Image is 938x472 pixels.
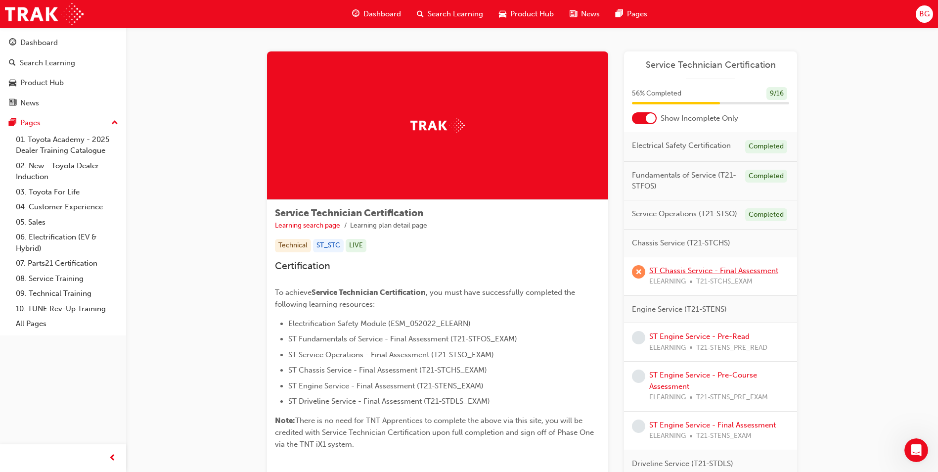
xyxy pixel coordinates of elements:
span: Search Learning [428,8,483,20]
span: pages-icon [616,8,623,20]
button: Pages [4,114,122,132]
span: ST Service Operations - Final Assessment (T21-STSO_EXAM) [288,350,494,359]
span: T21-STENS_PRE_READ [696,342,767,354]
a: car-iconProduct Hub [491,4,562,24]
span: Show Incomplete Only [661,113,738,124]
div: Completed [745,208,787,222]
div: Dashboard [20,37,58,48]
div: Product Hub [20,77,64,89]
span: There is no need for TNT Apprentices to complete the above via this site, you will be credited wi... [275,416,596,449]
span: ELEARNING [649,342,686,354]
span: T21-STENS_PRE_EXAM [696,392,768,403]
span: learningRecordVerb_NONE-icon [632,370,645,383]
span: Service Operations (T21-STSO) [632,208,737,220]
span: News [581,8,600,20]
a: 05. Sales [12,215,122,230]
a: Dashboard [4,34,122,52]
span: Electrical Safety Certification [632,140,731,151]
div: LIVE [346,239,366,252]
span: pages-icon [9,119,16,128]
a: 03. Toyota For Life [12,185,122,200]
a: All Pages [12,316,122,331]
span: T21-STENS_EXAM [696,430,752,442]
span: BG [919,8,930,20]
span: Product Hub [510,8,554,20]
span: Driveline Service (T21-STDLS) [632,458,733,470]
span: T21-STCHS_EXAM [696,276,753,287]
a: 02. New - Toyota Dealer Induction [12,158,122,185]
span: car-icon [9,79,16,88]
span: learningRecordVerb_NONE-icon [632,331,645,344]
a: Learning search page [275,221,340,230]
a: Search Learning [4,54,122,72]
a: Service Technician Certification [632,59,789,71]
div: Completed [745,170,787,183]
button: BG [916,5,933,23]
span: Note: [275,416,295,425]
span: prev-icon [109,452,116,465]
a: pages-iconPages [608,4,655,24]
iframe: Intercom live chat [904,438,928,462]
a: 06. Electrification (EV & Hybrid) [12,230,122,256]
div: Pages [20,117,41,129]
span: Service Technician Certification [312,288,426,297]
span: ELEARNING [649,392,686,403]
div: News [20,97,39,109]
img: Trak [5,3,84,25]
div: Completed [745,140,787,153]
span: Service Technician Certification [275,207,423,219]
a: ST Engine Service - Final Assessment [649,421,776,429]
li: Learning plan detail page [350,220,427,232]
a: 08. Service Training [12,271,122,286]
button: DashboardSearch LearningProduct HubNews [4,32,122,114]
a: ST Chassis Service - Final Assessment [649,266,778,275]
span: Pages [627,8,647,20]
span: ST Fundamentals of Service - Final Assessment (T21-STFOS_EXAM) [288,334,517,343]
span: To achieve [275,288,312,297]
span: guage-icon [9,39,16,47]
a: ST Engine Service - Pre-Read [649,332,750,341]
span: search-icon [9,59,16,68]
div: Search Learning [20,57,75,69]
span: Certification [275,260,330,272]
span: search-icon [417,8,424,20]
span: car-icon [499,8,506,20]
a: news-iconNews [562,4,608,24]
img: Trak [410,118,465,133]
span: ELEARNING [649,276,686,287]
span: Dashboard [363,8,401,20]
span: ST Chassis Service - Final Assessment (T21-STCHS_EXAM) [288,366,487,375]
div: 9 / 16 [766,87,787,100]
span: news-icon [9,99,16,108]
div: ST_STC [313,239,344,252]
span: learningRecordVerb_FAIL-icon [632,265,645,279]
a: Product Hub [4,74,122,92]
span: Fundamentals of Service (T21-STFOS) [632,170,737,192]
span: learningRecordVerb_NONE-icon [632,420,645,433]
a: 10. TUNE Rev-Up Training [12,301,122,317]
span: news-icon [570,8,577,20]
a: 04. Customer Experience [12,199,122,215]
span: Engine Service (T21-STENS) [632,304,727,315]
a: 07. Parts21 Certification [12,256,122,271]
span: guage-icon [352,8,359,20]
span: ST Driveline Service - Final Assessment (T21-STDLS_EXAM) [288,397,490,406]
a: search-iconSearch Learning [409,4,491,24]
span: ST Engine Service - Final Assessment (T21-STENS_EXAM) [288,381,484,390]
a: 01. Toyota Academy - 2025 Dealer Training Catalogue [12,132,122,158]
span: ELEARNING [649,430,686,442]
a: News [4,94,122,112]
a: guage-iconDashboard [344,4,409,24]
a: 09. Technical Training [12,286,122,301]
span: 56 % Completed [632,88,681,99]
span: up-icon [111,117,118,130]
div: Technical [275,239,311,252]
a: ST Engine Service - Pre-Course Assessment [649,371,757,391]
span: Chassis Service (T21-STCHS) [632,237,730,249]
span: , you must have successfully completed the following learning resources: [275,288,577,309]
span: Electrification Safety Module (ESM_052022_ELEARN) [288,319,471,328]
